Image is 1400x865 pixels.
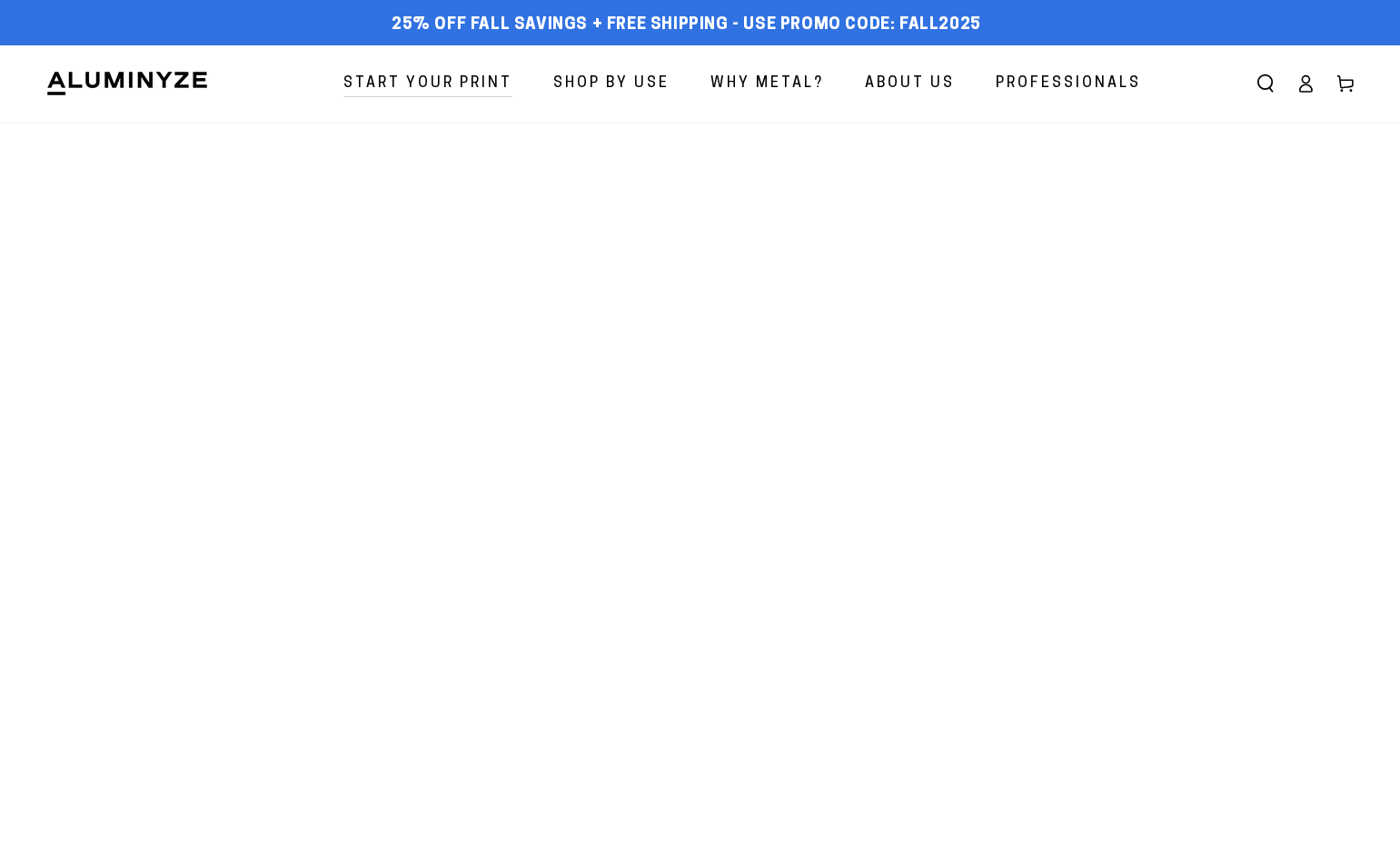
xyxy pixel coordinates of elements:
summary: Search our site [1246,64,1286,103]
a: Shop By Use [540,60,683,108]
img: Aluminyze [45,70,209,97]
span: 25% off FALL Savings + Free Shipping - Use Promo Code: FALL2025 [392,15,981,35]
span: Shop By Use [553,71,670,97]
a: Why Metal? [697,60,838,108]
span: Professionals [996,71,1141,97]
a: Start Your Print [330,60,526,108]
span: Why Metal? [710,71,824,97]
span: About Us [865,71,955,97]
a: Professionals [982,60,1155,108]
span: Start Your Print [343,71,512,97]
a: About Us [851,60,968,108]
